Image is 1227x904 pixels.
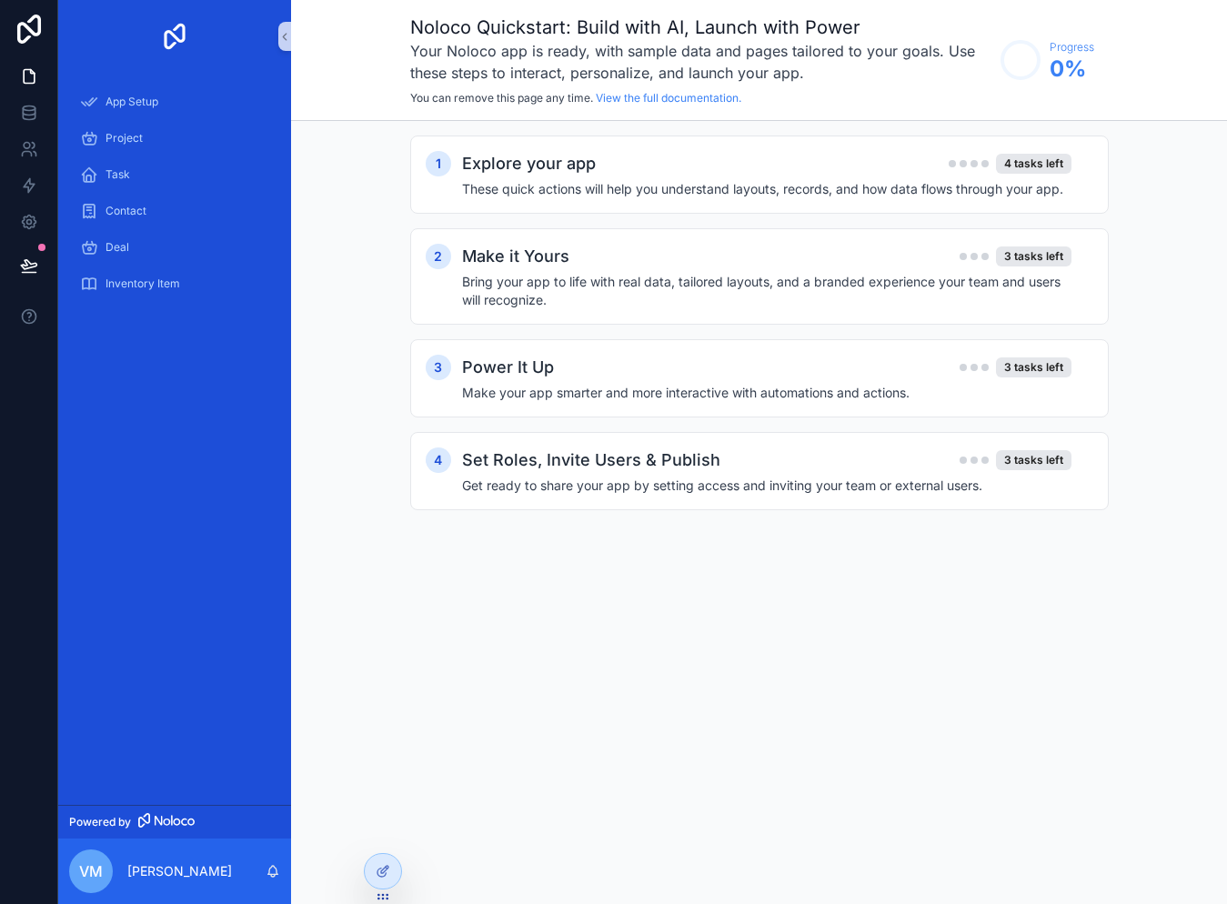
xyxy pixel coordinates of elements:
[69,85,280,118] a: App Setup
[58,73,291,324] div: scrollable content
[462,384,1071,402] h4: Make your app smarter and more interactive with automations and actions.
[79,860,103,882] span: VM
[160,22,189,51] img: App logo
[58,805,291,839] a: Powered by
[462,273,1071,309] h4: Bring your app to life with real data, tailored layouts, and a branded experience your team and u...
[462,180,1071,198] h4: These quick actions will help you understand layouts, records, and how data flows through your app.
[69,231,280,264] a: Deal
[106,131,143,146] span: Project
[462,477,1071,495] h4: Get ready to share your app by setting access and inviting your team or external users.
[596,91,741,105] a: View the full documentation.
[1050,55,1094,84] span: 0 %
[1050,40,1094,55] span: Progress
[106,167,130,182] span: Task
[106,95,158,109] span: App Setup
[127,862,232,880] p: [PERSON_NAME]
[426,355,451,380] div: 3
[462,447,720,473] h2: Set Roles, Invite Users & Publish
[291,121,1227,561] div: scrollable content
[426,447,451,473] div: 4
[426,244,451,269] div: 2
[69,122,280,155] a: Project
[106,240,129,255] span: Deal
[462,151,596,176] h2: Explore your app
[69,158,280,191] a: Task
[69,815,131,829] span: Powered by
[996,357,1071,377] div: 3 tasks left
[106,204,146,218] span: Contact
[410,40,991,84] h3: Your Noloco app is ready, with sample data and pages tailored to your goals. Use these steps to i...
[462,355,554,380] h2: Power It Up
[410,91,593,105] span: You can remove this page any time.
[69,267,280,300] a: Inventory Item
[996,246,1071,266] div: 3 tasks left
[426,151,451,176] div: 1
[462,244,569,269] h2: Make it Yours
[410,15,991,40] h1: Noloco Quickstart: Build with AI, Launch with Power
[106,276,180,291] span: Inventory Item
[69,195,280,227] a: Contact
[996,450,1071,470] div: 3 tasks left
[996,154,1071,174] div: 4 tasks left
